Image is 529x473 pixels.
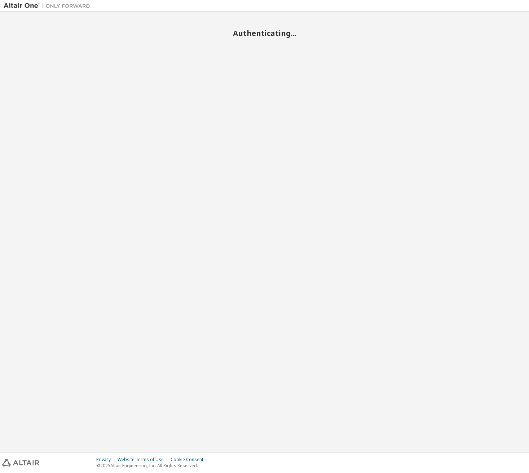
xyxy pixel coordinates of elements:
div: Website Terms of Use [118,457,171,463]
div: Privacy [96,457,118,463]
h2: Authenticating... [4,28,525,38]
img: altair_logo.svg [2,459,39,467]
p: © 2025 Altair Engineering, Inc. All Rights Reserved. [96,463,208,469]
img: Altair One [4,2,94,9]
div: Cookie Consent [171,457,208,463]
